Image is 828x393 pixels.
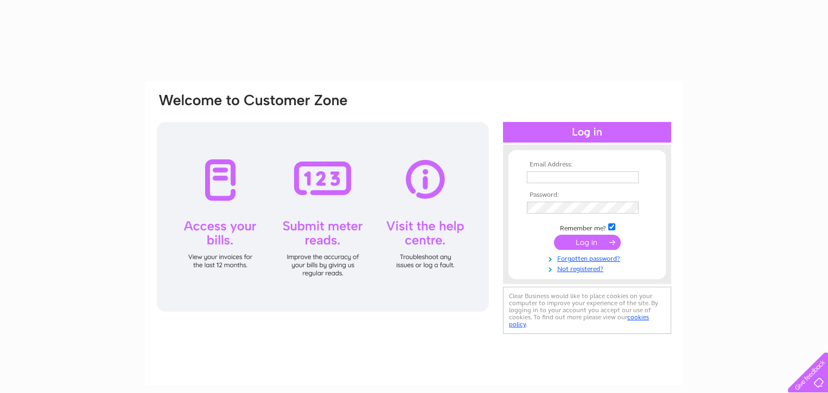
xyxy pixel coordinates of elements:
th: Password: [524,191,650,199]
input: Submit [554,235,621,250]
a: Forgotten password? [527,253,650,263]
td: Remember me? [524,222,650,233]
a: cookies policy [509,313,649,328]
div: Clear Business would like to place cookies on your computer to improve your experience of the sit... [503,287,671,334]
a: Not registered? [527,263,650,273]
th: Email Address: [524,161,650,169]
